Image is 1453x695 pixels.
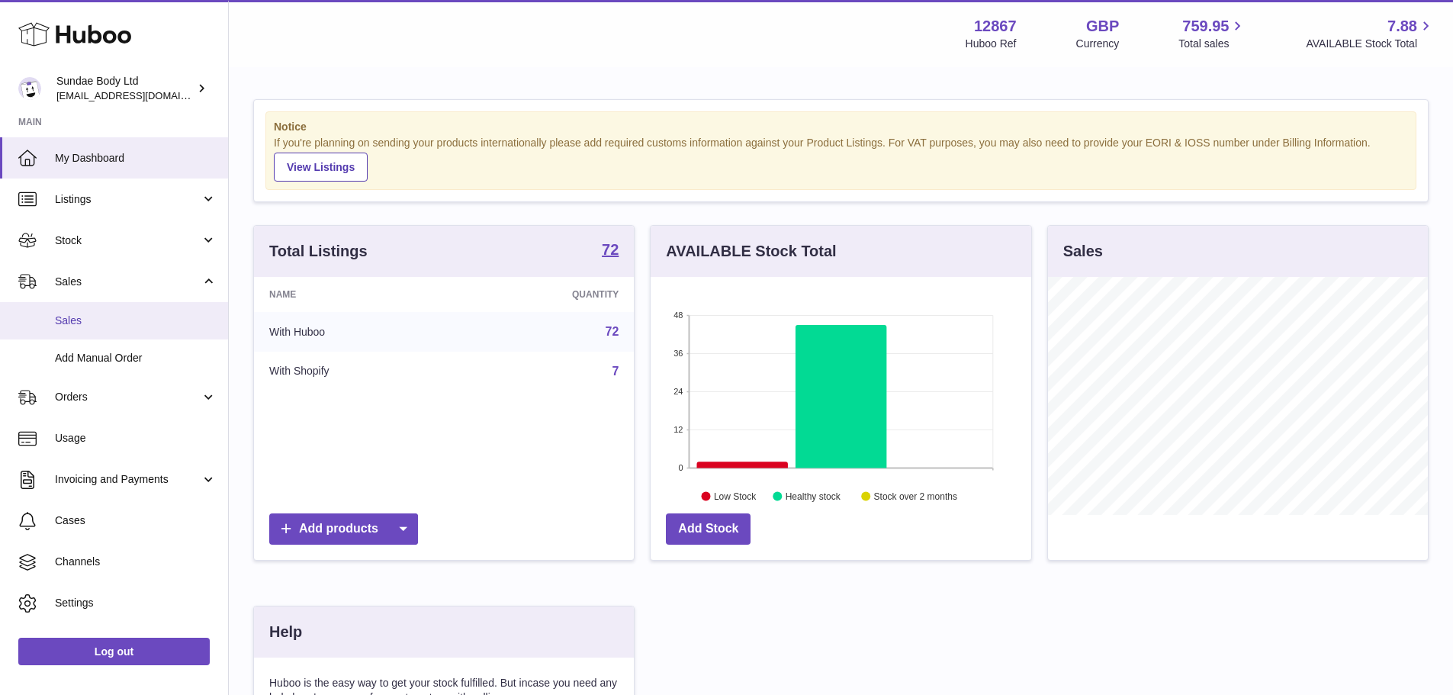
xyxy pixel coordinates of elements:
img: internalAdmin-12867@internal.huboo.com [18,77,41,100]
h3: Total Listings [269,241,368,262]
a: View Listings [274,153,368,182]
span: AVAILABLE Stock Total [1306,37,1435,51]
td: With Huboo [254,312,459,352]
span: Cases [55,513,217,528]
strong: GBP [1086,16,1119,37]
a: 7.88 AVAILABLE Stock Total [1306,16,1435,51]
td: With Shopify [254,352,459,391]
div: Sundae Body Ltd [56,74,194,103]
text: 24 [674,387,683,396]
span: My Dashboard [55,151,217,166]
text: Healthy stock [786,491,841,501]
th: Name [254,277,459,312]
span: Total sales [1178,37,1246,51]
span: [EMAIL_ADDRESS][DOMAIN_NAME] [56,89,224,101]
text: 48 [674,310,683,320]
span: Channels [55,555,217,569]
h3: Sales [1063,241,1103,262]
a: Add products [269,513,418,545]
a: 72 [602,242,619,260]
div: Huboo Ref [966,37,1017,51]
div: If you're planning on sending your products internationally please add required customs informati... [274,136,1408,182]
strong: 72 [602,242,619,257]
span: 7.88 [1387,16,1417,37]
strong: 12867 [974,16,1017,37]
th: Quantity [459,277,635,312]
a: Add Stock [666,513,751,545]
text: 0 [679,463,683,472]
a: 759.95 Total sales [1178,16,1246,51]
a: 7 [612,365,619,378]
text: Stock over 2 months [874,491,957,501]
a: Log out [18,638,210,665]
span: Sales [55,314,217,328]
span: Sales [55,275,201,289]
span: Invoicing and Payments [55,472,201,487]
span: 759.95 [1182,16,1229,37]
span: Orders [55,390,201,404]
h3: AVAILABLE Stock Total [666,241,836,262]
span: Add Manual Order [55,351,217,365]
h3: Help [269,622,302,642]
span: Settings [55,596,217,610]
strong: Notice [274,120,1408,134]
span: Listings [55,192,201,207]
a: 72 [606,325,619,338]
text: 12 [674,425,683,434]
span: Stock [55,233,201,248]
text: 36 [674,349,683,358]
div: Currency [1076,37,1120,51]
text: Low Stock [714,491,757,501]
span: Usage [55,431,217,446]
